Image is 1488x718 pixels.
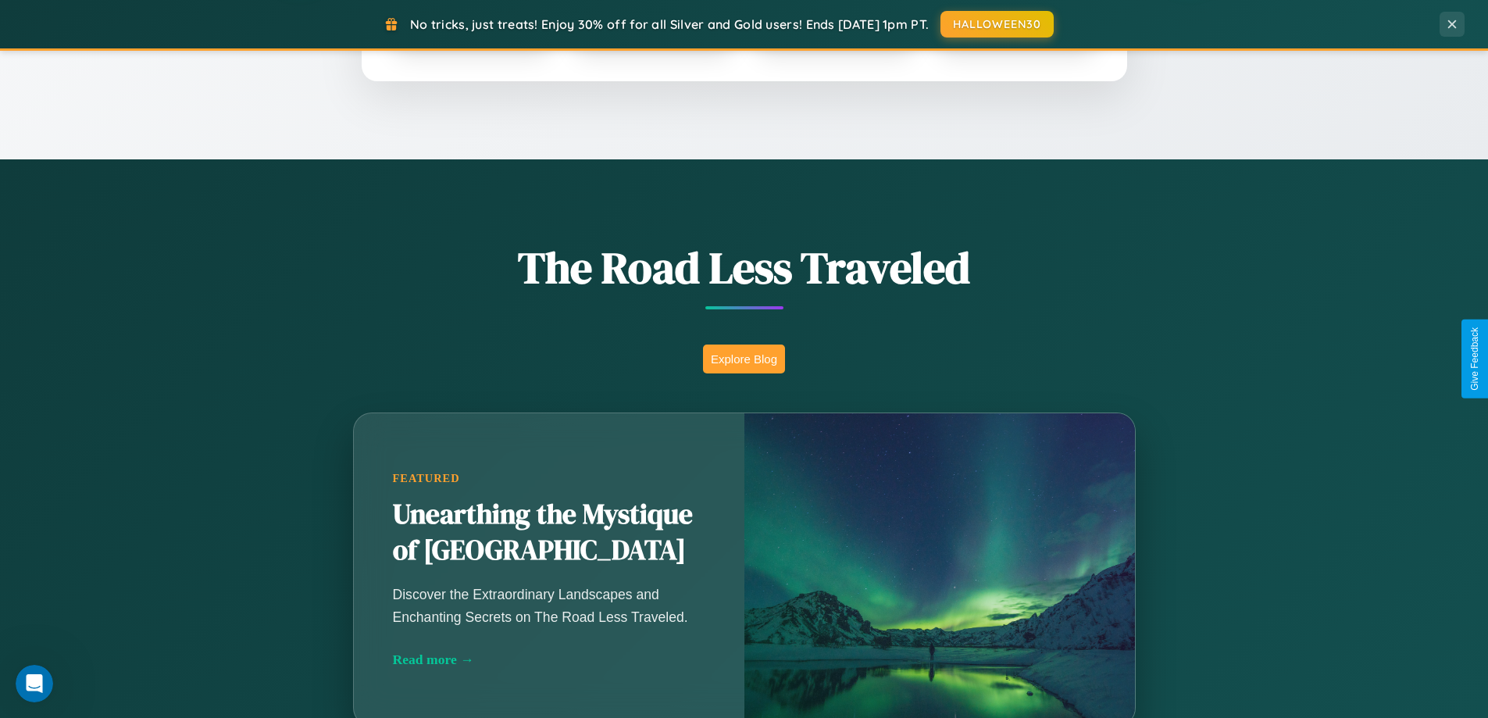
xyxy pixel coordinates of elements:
h2: Unearthing the Mystique of [GEOGRAPHIC_DATA] [393,497,705,569]
div: Give Feedback [1469,327,1480,391]
button: HALLOWEEN30 [940,11,1054,38]
div: Read more → [393,652,705,668]
div: Featured [393,472,705,485]
p: Discover the Extraordinary Landscapes and Enchanting Secrets on The Road Less Traveled. [393,584,705,627]
span: No tricks, just treats! Enjoy 30% off for all Silver and Gold users! Ends [DATE] 1pm PT. [410,16,929,32]
iframe: Intercom live chat [16,665,53,702]
button: Explore Blog [703,345,785,373]
h1: The Road Less Traveled [276,238,1213,298]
